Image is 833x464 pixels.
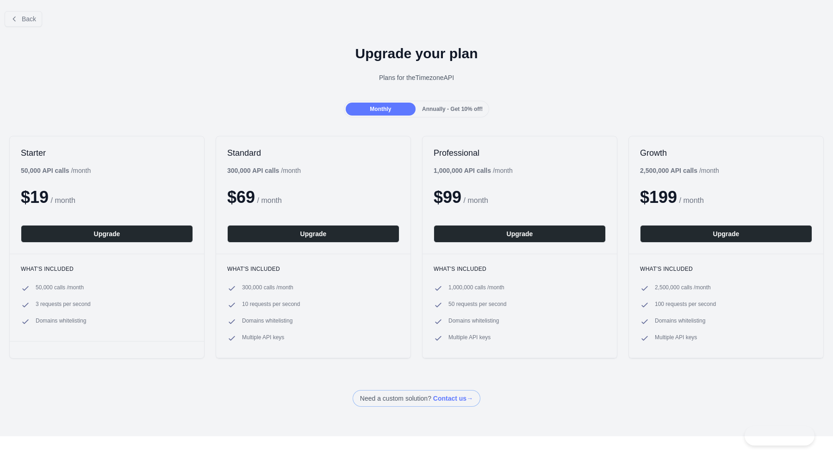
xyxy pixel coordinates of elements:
[640,166,719,175] div: / month
[434,167,491,174] b: 1,000,000 API calls
[745,426,814,446] iframe: Toggle Customer Support
[640,147,812,159] h2: Growth
[227,147,399,159] h2: Standard
[434,147,606,159] h2: Professional
[640,188,677,207] span: $ 199
[434,188,461,207] span: $ 99
[434,166,513,175] div: / month
[640,167,697,174] b: 2,500,000 API calls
